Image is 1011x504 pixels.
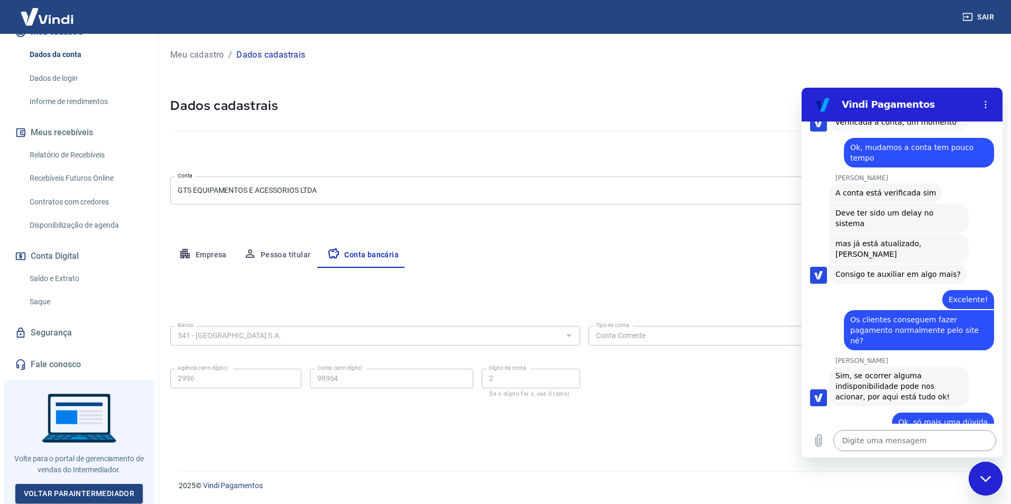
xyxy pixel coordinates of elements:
[236,49,305,61] p: Dados cadastrais
[25,44,145,66] a: Dados da conta
[25,291,145,313] a: Saque
[25,191,145,213] a: Contratos com credores
[13,245,145,268] button: Conta Digital
[489,364,526,372] label: Dígito da conta
[13,353,145,376] a: Fale conosco
[228,49,232,61] p: /
[13,321,145,344] a: Segurança
[178,172,192,180] label: Conta
[15,484,143,503] a: Voltar paraIntermediador
[235,242,319,268] button: Pessoa titular
[317,364,363,372] label: Conta (sem dígito)
[319,242,407,268] button: Conta bancária
[13,121,145,144] button: Meus recebíveis
[170,97,998,114] h5: Dados cadastrais
[25,68,145,89] a: Dados de login
[25,91,145,113] a: Informe de rendimentos
[203,481,263,490] a: Vindi Pagamentos
[170,242,235,268] button: Empresa
[25,144,145,166] a: Relatório de Recebíveis
[960,7,998,27] button: Sair
[596,321,629,329] label: Tipo de conta
[489,390,573,397] p: Se o dígito for x, use 0 (zero)
[13,1,81,33] img: Vindi
[170,176,998,204] div: GTS EQUIPAMENTOS E ACESSORIOS LTDA
[25,268,145,290] a: Saldo e Extrato
[25,214,145,236] a: Disponibilização de agenda
[178,364,228,372] label: Agência (sem dígito)
[170,49,224,61] a: Meu cadastro
[25,167,145,189] a: Recebíveis Futuros Online
[179,480,986,491] p: 2025 ©
[178,321,194,329] label: Banco
[969,462,1003,496] iframe: Botão para abrir a janela de mensagens, conversa em andamento
[802,88,1003,458] iframe: Janela de mensagens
